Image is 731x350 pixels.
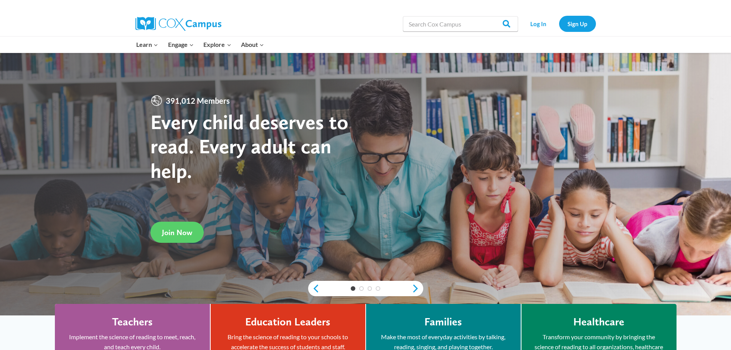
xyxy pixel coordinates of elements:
[376,286,380,291] a: 4
[522,16,555,32] a: Log In
[308,284,320,293] a: previous
[403,16,518,32] input: Search Cox Campus
[245,315,330,328] h4: Education Leaders
[241,40,264,50] span: About
[308,281,423,296] div: content slider buttons
[424,315,462,328] h4: Families
[412,284,423,293] a: next
[136,40,158,50] span: Learn
[112,315,153,328] h4: Teachers
[162,228,192,237] span: Join Now
[203,40,231,50] span: Explore
[559,16,596,32] a: Sign Up
[135,17,221,31] img: Cox Campus
[522,16,596,32] nav: Secondary Navigation
[351,286,355,291] a: 1
[132,36,269,53] nav: Primary Navigation
[150,222,204,243] a: Join Now
[168,40,194,50] span: Engage
[368,286,372,291] a: 3
[573,315,624,328] h4: Healthcare
[150,109,348,183] strong: Every child deserves to read. Every adult can help.
[359,286,364,291] a: 2
[163,95,233,107] span: 391,012 Members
